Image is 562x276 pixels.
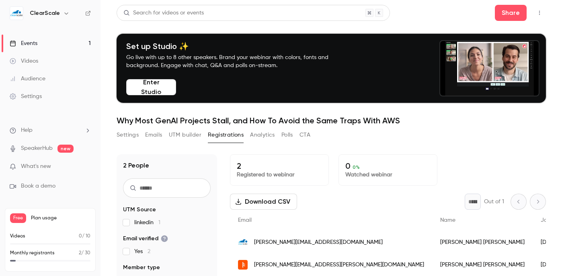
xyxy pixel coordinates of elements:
p: / 10 [79,233,90,240]
span: What's new [21,162,51,171]
p: Watched webinar [345,171,431,179]
div: Events [10,39,37,47]
p: Monthly registrants [10,249,55,257]
a: SpeakerHub [21,144,53,153]
button: Download CSV [230,194,297,210]
button: Analytics [250,129,275,141]
span: UTM Source [123,206,156,214]
p: 0 [345,161,431,171]
span: 1 [158,220,160,225]
span: Help [21,126,33,135]
button: Polls [281,129,293,141]
button: Registrations [208,129,244,141]
span: [PERSON_NAME][EMAIL_ADDRESS][PERSON_NAME][DOMAIN_NAME] [254,261,424,269]
span: Email [238,217,252,223]
p: 2 [237,161,322,171]
h4: Set up Studio ✨ [126,41,347,51]
button: Emails [145,129,162,141]
p: / 30 [79,249,90,257]
p: Go live with up to 8 other speakers. Brand your webinar with colors, fonts and background. Engage... [126,53,347,70]
span: Email verified [123,235,168,243]
button: Settings [117,129,139,141]
span: Member type [123,264,160,272]
span: new [57,145,74,153]
button: Share [495,5,527,21]
span: Plan usage [31,215,90,221]
div: Audience [10,75,45,83]
p: Out of 1 [484,198,504,206]
h1: 2 People [123,161,149,170]
h1: Why Most GenAI Projects Stall, and How To Avoid the Same Traps With AWS [117,116,546,125]
span: Yes [134,247,150,256]
button: CTA [299,129,310,141]
span: 2 [148,249,150,254]
span: linkedin [134,219,160,227]
img: forrest-co.com [238,260,248,270]
span: Free [10,213,26,223]
h6: ClearScale [30,9,60,17]
span: 0 % [353,164,360,170]
button: Enter Studio [126,79,176,95]
button: UTM builder [169,129,201,141]
div: [PERSON_NAME] [PERSON_NAME] [432,254,533,276]
div: [PERSON_NAME] [PERSON_NAME] [432,231,533,254]
span: 2 [79,251,81,256]
span: [PERSON_NAME][EMAIL_ADDRESS][DOMAIN_NAME] [254,238,383,247]
div: Videos [10,57,38,65]
p: Videos [10,233,25,240]
li: help-dropdown-opener [10,126,91,135]
img: clearscale.com [238,237,248,247]
span: 0 [79,234,82,239]
span: Name [440,217,455,223]
p: Registered to webinar [237,171,322,179]
div: Settings [10,92,42,100]
img: ClearScale [10,7,23,20]
div: Search for videos or events [123,9,204,17]
span: Book a demo [21,182,55,190]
